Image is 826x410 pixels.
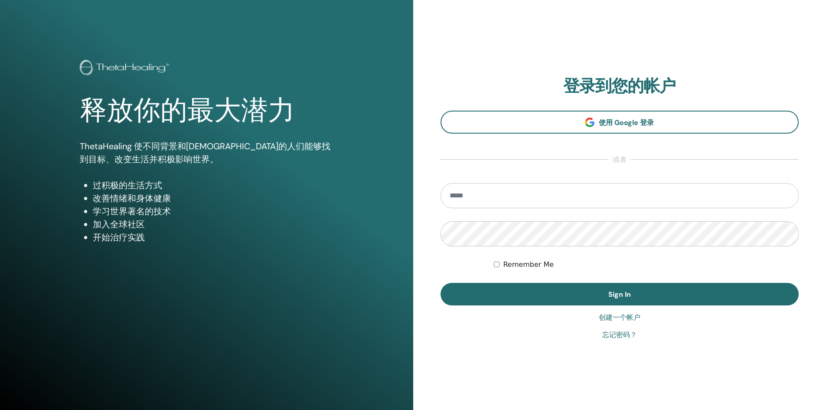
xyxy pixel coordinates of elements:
[93,179,333,192] li: 过积极的生活方式
[93,218,333,231] li: 加入全球社区
[93,192,333,205] li: 改善情绪和身体健康
[494,259,799,270] div: Keep me authenticated indefinitely or until I manually logout
[608,290,631,299] span: Sign In
[602,330,637,340] a: 忘记密码？
[441,111,799,134] a: 使用 Google 登录
[93,231,333,244] li: 开始治疗实践
[93,205,333,218] li: 学习世界著名的技术
[608,154,631,165] span: 或者
[441,76,799,96] h2: 登录到您的帐户
[80,140,333,166] p: ThetaHealing 使不同背景和[DEMOGRAPHIC_DATA]的人们能够找到目标、改变生活并积极影响世界。
[80,95,333,127] h1: 释放你的最大潜力
[503,259,554,270] label: Remember Me
[599,312,640,323] a: 创建一个帐户
[599,118,654,127] span: 使用 Google 登录
[441,283,799,305] button: Sign In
